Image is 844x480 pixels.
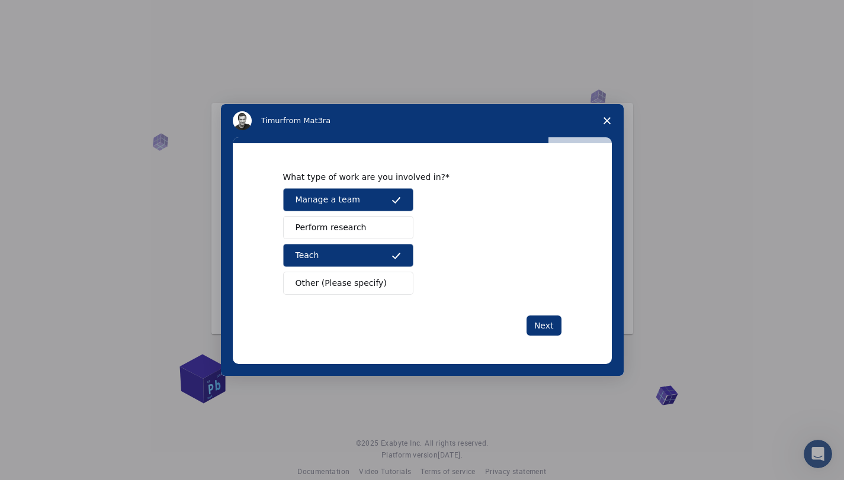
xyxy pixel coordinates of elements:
button: Teach [283,244,413,267]
img: Profile image for Timur [233,111,252,130]
button: Other (Please specify) [283,272,413,295]
button: Next [527,315,561,336]
span: Teach [296,249,319,262]
span: Manage a team [296,194,360,206]
button: Manage a team [283,188,413,211]
span: Other (Please specify) [296,277,387,289]
span: from Mat3ra [283,116,330,125]
div: What type of work are you involved in? [283,172,544,182]
span: Timur [261,116,283,125]
span: Close survey [591,104,624,137]
button: Perform research [283,216,413,239]
span: 支持 [30,8,49,19]
span: Perform research [296,221,367,234]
